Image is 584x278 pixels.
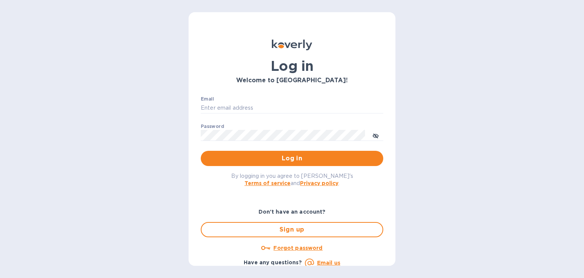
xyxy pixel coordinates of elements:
label: Email [201,97,214,101]
input: Enter email address [201,102,383,114]
b: Don't have an account? [259,209,326,215]
span: By logging in you agree to [PERSON_NAME]'s and . [231,173,353,186]
img: Koverly [272,40,312,50]
a: Email us [317,260,340,266]
button: toggle password visibility [368,128,383,143]
h3: Welcome to [GEOGRAPHIC_DATA]! [201,77,383,84]
button: Log in [201,151,383,166]
span: Sign up [208,225,376,234]
label: Password [201,124,224,129]
span: Log in [207,154,377,163]
a: Privacy policy [300,180,338,186]
b: Have any questions? [244,259,302,265]
button: Sign up [201,222,383,237]
h1: Log in [201,58,383,74]
a: Terms of service [244,180,290,186]
u: Forgot password [273,245,322,251]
